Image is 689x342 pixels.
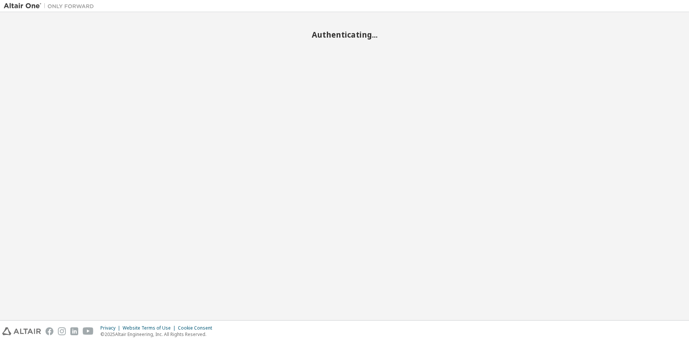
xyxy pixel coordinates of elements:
div: Cookie Consent [178,325,217,331]
img: Altair One [4,2,98,10]
img: altair_logo.svg [2,327,41,335]
div: Privacy [100,325,123,331]
img: linkedin.svg [70,327,78,335]
img: youtube.svg [83,327,94,335]
h2: Authenticating... [4,30,685,40]
p: © 2025 Altair Engineering, Inc. All Rights Reserved. [100,331,217,337]
div: Website Terms of Use [123,325,178,331]
img: instagram.svg [58,327,66,335]
img: facebook.svg [46,327,53,335]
